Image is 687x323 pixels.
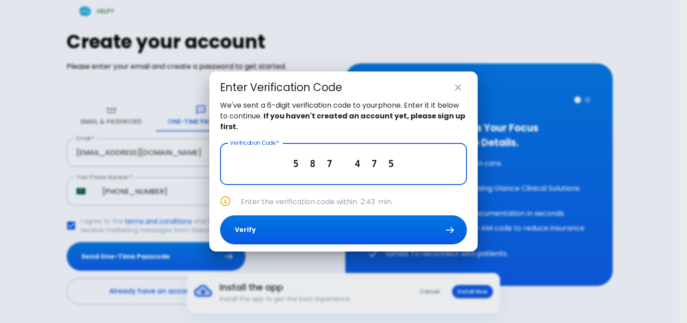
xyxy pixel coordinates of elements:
[220,100,467,132] p: We've sent a 6-digit verification code to your phone . Enter it it below to continue.
[220,111,465,132] strong: If you haven't created an account yet, please sign up first.
[220,80,342,95] div: Enter Verification Code
[360,197,375,207] span: 2:43
[220,215,467,244] button: Verify
[241,197,467,207] p: Enter the verification code within min.
[449,79,467,96] button: close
